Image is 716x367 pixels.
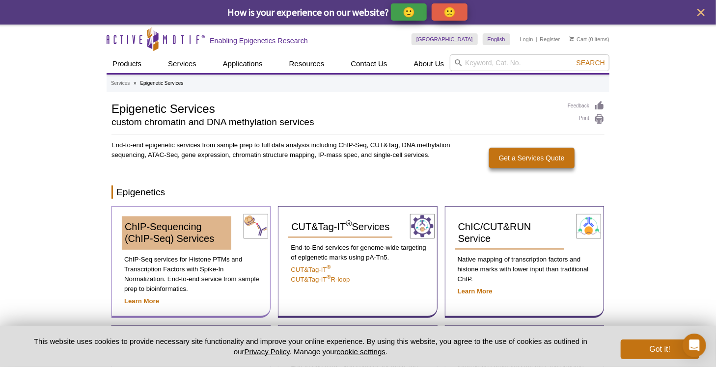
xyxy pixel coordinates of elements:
[140,80,183,86] li: Epigenetic Services
[540,36,560,43] a: Register
[107,54,147,73] a: Products
[346,219,352,229] sup: ®
[577,59,605,67] span: Search
[337,347,386,356] button: cookie settings
[570,33,609,45] li: (0 items)
[489,148,575,168] a: Get a Services Quote
[291,221,389,232] span: CUT&Tag-IT Services
[291,276,350,283] a: CUT&Tag-IT®R-loop
[111,185,605,199] h2: Epigenetics
[122,216,231,250] a: ChIP-Sequencing (ChIP-Seq) Services
[408,54,450,73] a: About Us
[458,288,493,295] a: Learn More
[291,266,330,273] a: CUT&Tag-IT®
[283,54,330,73] a: Resources
[125,221,214,244] span: ChIP-Sequencing (ChIP-Seq) Services
[327,264,331,270] sup: ®
[412,33,478,45] a: [GEOGRAPHIC_DATA]
[450,54,609,71] input: Keyword, Cat. No.
[520,36,533,43] a: Login
[345,54,393,73] a: Contact Us
[455,216,565,250] a: ChIC/CUT&RUN Service
[443,6,456,18] p: 🙁
[536,33,537,45] li: |
[217,54,269,73] a: Applications
[621,340,699,359] button: Got it!
[577,214,601,238] img: ChIC/CUT&RUN Service
[245,347,290,356] a: Privacy Policy
[568,101,605,111] a: Feedback
[483,33,510,45] a: English
[695,6,707,19] button: close
[288,243,427,262] p: End-to-End services for genome-wide targeting of epigenetic marks using pA-Tn5.
[403,6,415,18] p: 🙂
[244,214,268,238] img: ChIP-Seq Services
[683,334,706,357] div: Open Intercom Messenger
[122,255,260,294] p: ChIP-Seq services for Histone PTMs and Transcription Factors with Spike-In Normalization. End-to-...
[327,274,331,280] sup: ®
[288,216,392,238] a: CUT&Tag-IT®Services
[134,80,137,86] li: »
[455,255,594,284] p: Native mapping of transcription factors and histone marks with lower input than traditional ChIP.
[210,36,308,45] h2: Enabling Epigenetics Research
[111,79,130,88] a: Services
[162,54,202,73] a: Services
[570,36,574,41] img: Your Cart
[124,297,159,305] a: Learn More
[111,101,558,115] h1: Epigenetic Services
[111,118,558,127] h2: custom chromatin and DNA methylation services
[568,114,605,125] a: Print
[574,58,608,67] button: Search
[570,36,587,43] a: Cart
[458,221,531,244] span: ChIC/CUT&RUN Service
[227,6,389,18] span: How is your experience on our website?
[410,214,435,238] img: CUT&Tag-IT® Services
[17,336,605,357] p: This website uses cookies to provide necessary site functionality and improve your online experie...
[111,140,451,160] p: End-to-end epigenetic services from sample prep to full data analysis including ChIP-Seq, CUT&Tag...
